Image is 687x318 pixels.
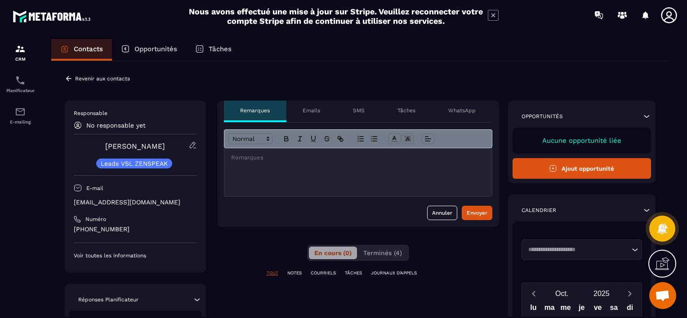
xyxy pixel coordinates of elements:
[363,249,402,256] span: Terminés (4)
[526,287,542,300] button: Previous month
[74,252,197,259] p: Voir toutes les informations
[427,206,457,220] button: Annuler
[78,296,138,303] p: Réponses Planificateur
[2,119,38,124] p: E-mailing
[209,45,232,53] p: Tâches
[86,122,146,129] p: No responsable yet
[287,270,302,276] p: NOTES
[74,225,197,234] p: [PHONE_NUMBER]
[74,198,197,207] p: [EMAIL_ADDRESS][DOMAIN_NAME]
[622,301,638,317] div: di
[75,75,130,82] p: Revenir aux contacts
[525,245,630,254] input: Search for option
[526,301,542,317] div: lu
[303,107,320,114] p: Emails
[358,247,407,259] button: Terminés (4)
[2,57,38,62] p: CRM
[448,107,476,114] p: WhatsApp
[522,113,563,120] p: Opportunités
[240,107,270,114] p: Remarques
[467,208,487,217] div: Envoyer
[86,185,103,192] p: E-mail
[2,68,38,100] a: schedulerschedulerPlanificateur
[522,137,642,145] p: Aucune opportunité liée
[2,100,38,131] a: emailemailE-mailing
[74,110,197,117] p: Responsable
[353,107,365,114] p: SMS
[345,270,362,276] p: TÂCHES
[188,7,483,26] h2: Nous avons effectué une mise à jour sur Stripe. Veuillez reconnecter votre compte Stripe afin de ...
[574,301,590,317] div: je
[186,39,241,61] a: Tâches
[51,39,112,61] a: Contacts
[15,106,26,117] img: email
[2,88,38,93] p: Planificateur
[15,44,26,54] img: formation
[134,45,177,53] p: Opportunités
[606,301,622,317] div: sa
[267,270,278,276] p: TOUT
[621,287,638,300] button: Next month
[522,239,642,260] div: Search for option
[85,216,106,223] p: Numéro
[558,301,574,317] div: me
[74,45,103,53] p: Contacts
[101,160,168,167] p: Leads VSL ZENSPEAK
[397,107,415,114] p: Tâches
[314,249,352,256] span: En cours (0)
[582,286,621,301] button: Open years overlay
[541,301,558,317] div: ma
[15,75,26,86] img: scheduler
[309,247,357,259] button: En cours (0)
[371,270,417,276] p: JOURNAUX D'APPELS
[513,158,651,179] button: Ajout opportunité
[542,286,582,301] button: Open months overlay
[105,142,165,150] a: [PERSON_NAME]
[13,8,94,25] img: logo
[522,207,556,214] p: Calendrier
[2,37,38,68] a: formationformationCRM
[311,270,336,276] p: COURRIELS
[649,282,676,309] div: Ouvrir le chat
[462,206,492,220] button: Envoyer
[590,301,606,317] div: ve
[112,39,186,61] a: Opportunités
